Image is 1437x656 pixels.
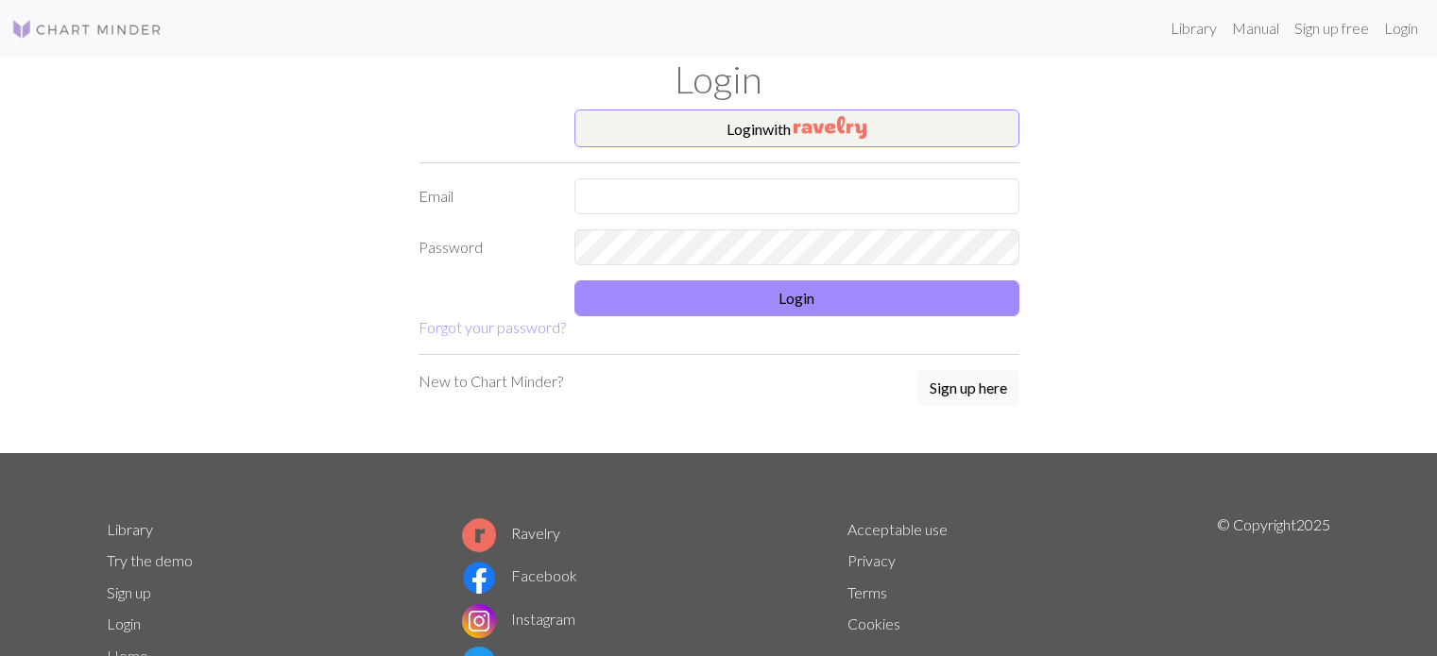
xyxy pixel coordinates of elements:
a: Try the demo [107,551,193,569]
a: Acceptable use [847,520,948,538]
button: Loginwith [574,109,1019,147]
label: Password [407,229,563,265]
img: Ravelry [794,116,866,139]
a: Cookies [847,614,900,632]
img: Logo [11,18,163,41]
a: Library [107,520,153,538]
a: Sign up [107,583,151,601]
img: Ravelry logo [462,518,496,552]
a: Terms [847,583,887,601]
a: Facebook [462,566,577,584]
a: Login [1377,9,1426,47]
button: Sign up here [917,370,1019,406]
a: Ravelry [462,524,560,542]
a: Sign up here [917,370,1019,408]
a: Sign up free [1287,9,1377,47]
a: Manual [1224,9,1287,47]
h1: Login [95,57,1343,102]
a: Instagram [462,610,575,628]
p: New to Chart Minder? [419,370,563,393]
img: Facebook logo [462,561,496,595]
label: Email [407,178,563,214]
a: Privacy [847,551,896,569]
img: Instagram logo [462,604,496,638]
a: Library [1163,9,1224,47]
a: Forgot your password? [419,318,566,336]
button: Login [574,280,1019,316]
a: Login [107,614,141,632]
